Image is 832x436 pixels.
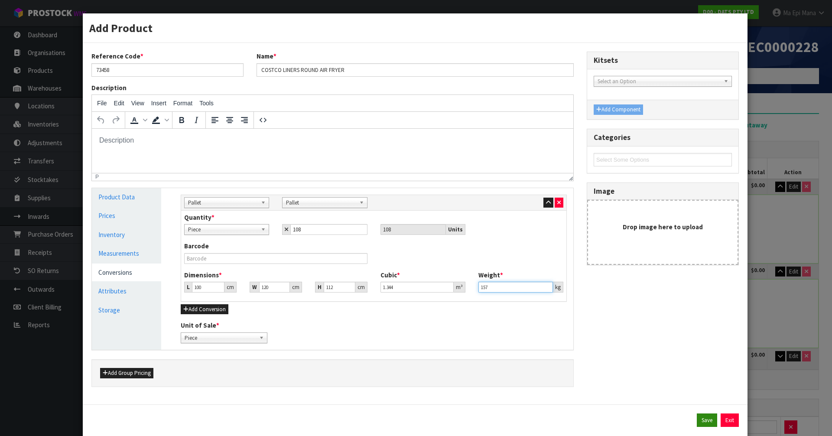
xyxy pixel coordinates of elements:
span: Tools [199,100,214,107]
label: Name [257,52,276,61]
strong: W [252,283,257,291]
div: Resize [566,173,573,181]
button: Add Component [594,104,643,115]
span: Pallet [286,198,355,208]
div: Background color [149,113,170,127]
button: Undo [94,113,108,127]
div: m³ [454,282,465,293]
a: Product Data [92,188,161,206]
button: Add Conversion [181,304,228,315]
button: Align right [237,113,252,127]
label: Quantity [184,213,214,222]
h3: Kitsets [594,56,732,65]
label: Barcode [184,241,209,251]
label: Description [91,83,127,92]
span: File [97,100,107,107]
label: Weight [478,270,503,280]
span: Insert [151,100,166,107]
button: Redo [108,113,123,127]
button: Align center [222,113,237,127]
strong: Units [448,226,463,233]
input: Barcode [184,253,367,264]
strong: L [187,283,190,291]
input: Length [192,282,224,293]
button: Add Group Pricing [100,368,153,378]
input: Height [324,282,355,293]
span: Piece [185,333,256,343]
input: Reference Code [91,63,244,77]
div: p [95,174,99,180]
label: Reference Code [91,52,143,61]
div: cm [224,282,237,293]
button: Save [697,413,717,427]
button: Source code [256,113,270,127]
span: Piece [188,225,257,235]
button: Italic [189,113,204,127]
div: Text color [127,113,149,127]
input: Cubic [380,282,454,293]
span: Format [173,100,192,107]
div: kg [553,282,563,293]
label: Dimensions [184,270,222,280]
span: Select an Option [598,76,720,87]
button: Align left [208,113,222,127]
label: Cubic [380,270,400,280]
a: Measurements [92,244,161,262]
input: Child Qty [290,224,367,235]
h3: Add Product [89,20,741,36]
a: Conversions [92,264,161,281]
input: Unit Qty [380,224,446,235]
button: Exit [721,413,739,427]
div: cm [290,282,302,293]
input: Width [259,282,290,293]
a: Prices [92,207,161,225]
a: Attributes [92,282,161,300]
button: Bold [174,113,189,127]
h3: Categories [594,133,732,142]
iframe: Rich Text Area. Press ALT-0 for help. [92,129,573,173]
div: cm [355,282,367,293]
span: Pallet [188,198,257,208]
input: Name [257,63,574,77]
a: Inventory [92,226,161,244]
strong: Drop image here to upload [623,223,703,231]
span: Edit [114,100,124,107]
span: View [131,100,144,107]
label: Unit of Sale [181,321,219,330]
h3: Image [594,187,732,195]
strong: H [318,283,322,291]
input: Weight [478,282,553,293]
a: Storage [92,301,161,319]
